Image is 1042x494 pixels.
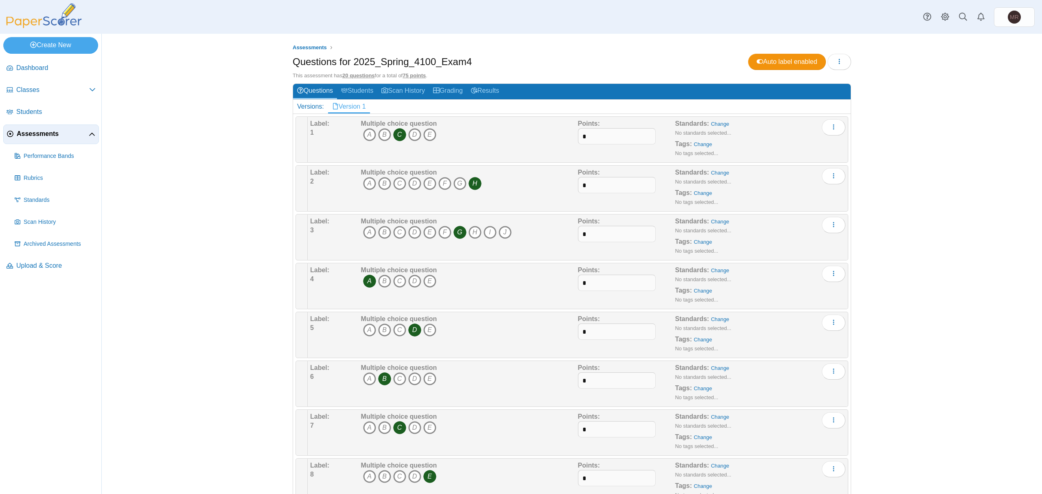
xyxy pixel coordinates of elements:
a: Assessments [291,43,329,53]
a: Scan History [377,84,429,99]
i: J [499,226,512,239]
i: A [363,177,376,190]
b: Points: [578,413,600,420]
i: G [453,226,466,239]
a: Upload & Score [3,256,99,276]
u: 75 points [403,72,426,79]
a: Change [711,121,729,127]
small: No standards selected... [675,179,731,185]
i: F [438,177,451,190]
a: PaperScorer [3,22,85,29]
b: Tags: [675,385,692,391]
i: C [393,372,406,385]
b: Standards: [675,218,709,225]
span: Students [16,107,96,116]
span: Auto label enabled [757,58,817,65]
b: Tags: [675,238,692,245]
span: Performance Bands [24,152,96,160]
b: 5 [310,324,314,331]
i: B [378,275,391,288]
i: B [378,372,391,385]
a: Results [467,84,503,99]
a: Change [694,141,712,147]
i: C [393,275,406,288]
b: 2 [310,178,314,185]
div: This assessment has for a total of . [293,72,851,79]
b: Standards: [675,169,709,176]
a: Performance Bands [11,146,99,166]
a: Alerts [972,8,990,26]
small: No tags selected... [675,297,718,303]
i: A [363,421,376,434]
i: E [423,421,436,434]
h1: Questions for 2025_Spring_4100_Exam4 [293,55,472,69]
b: Multiple choice question [361,120,437,127]
i: A [363,226,376,239]
i: C [393,324,406,337]
i: E [423,470,436,483]
i: F [438,226,451,239]
i: B [378,128,391,141]
i: D [408,372,421,385]
b: Points: [578,364,600,371]
i: D [408,275,421,288]
a: Change [711,219,729,225]
small: No standards selected... [675,472,731,478]
b: Multiple choice question [361,267,437,273]
a: Michael Reddish [994,7,1035,27]
small: No standards selected... [675,276,731,282]
span: Assessments [17,129,89,138]
a: Change [711,365,729,371]
a: Change [711,463,729,469]
b: 6 [310,373,314,380]
small: No tags selected... [675,443,718,449]
b: Tags: [675,287,692,294]
button: More options [822,412,845,428]
i: A [363,372,376,385]
i: B [378,470,391,483]
b: Label: [310,169,329,176]
b: Points: [578,315,600,322]
a: Assessments [3,125,99,144]
i: C [393,177,406,190]
img: PaperScorer [3,3,85,28]
i: B [378,324,391,337]
i: A [363,275,376,288]
b: Multiple choice question [361,218,437,225]
a: Create New [3,37,98,53]
span: Assessments [293,44,327,50]
i: C [393,470,406,483]
b: Points: [578,169,600,176]
a: Scan History [11,212,99,232]
i: E [423,128,436,141]
i: E [423,226,436,239]
b: Standards: [675,413,709,420]
a: Change [711,414,729,420]
a: Change [694,239,712,245]
b: Multiple choice question [361,413,437,420]
button: More options [822,119,845,136]
div: Versions: [293,100,328,114]
i: D [408,324,421,337]
b: Tags: [675,189,692,196]
span: Michael Reddish [1008,11,1021,24]
a: Grading [429,84,467,99]
b: Multiple choice question [361,315,437,322]
i: I [484,226,497,239]
a: Change [711,316,729,322]
i: A [363,128,376,141]
span: Classes [16,85,89,94]
i: H [468,226,482,239]
b: 1 [310,129,314,136]
small: No tags selected... [675,394,718,400]
a: Change [694,434,712,440]
a: Standards [11,190,99,210]
a: Classes [3,81,99,100]
b: Label: [310,462,329,469]
a: Change [694,385,712,391]
b: Points: [578,120,600,127]
small: No standards selected... [675,227,731,234]
i: A [363,324,376,337]
span: Rubrics [24,174,96,182]
i: B [378,421,391,434]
